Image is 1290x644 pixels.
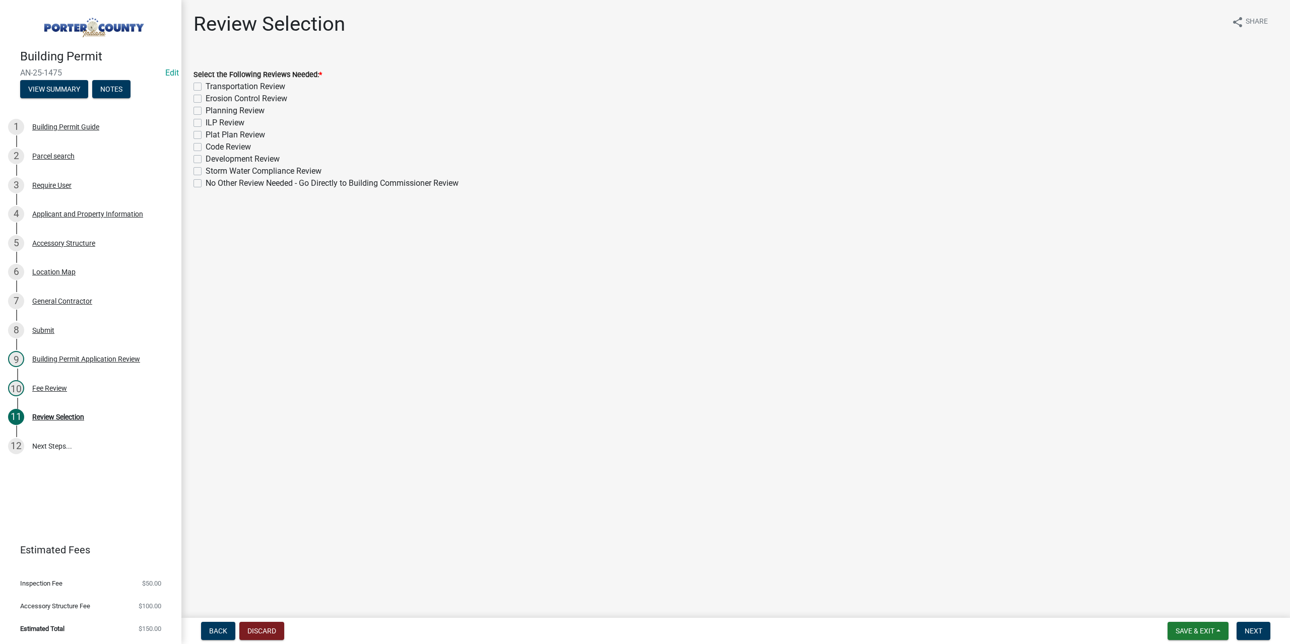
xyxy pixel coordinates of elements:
div: 3 [8,177,24,193]
wm-modal-confirm: Summary [20,86,88,94]
div: Accessory Structure [32,240,95,247]
div: Require User [32,182,72,189]
span: Share [1246,16,1268,28]
div: 11 [8,409,24,425]
a: Edit [165,68,179,78]
div: 12 [8,438,24,454]
button: Discard [239,622,284,640]
div: 5 [8,235,24,251]
img: Porter County, Indiana [20,11,165,39]
span: Next [1245,627,1262,635]
label: ILP Review [206,117,244,129]
h4: Building Permit [20,49,173,64]
button: Notes [92,80,131,98]
div: Building Permit Application Review [32,355,140,363]
span: Accessory Structure Fee [20,603,90,609]
div: 10 [8,380,24,396]
i: share [1232,16,1244,28]
div: Applicant and Property Information [32,210,143,218]
div: Review Selection [32,413,84,420]
div: General Contractor [32,298,92,305]
label: Code Review [206,141,251,153]
span: $100.00 [139,603,161,609]
label: Development Review [206,153,280,165]
span: AN-25-1475 [20,68,161,78]
div: Location Map [32,268,76,275]
wm-modal-confirm: Notes [92,86,131,94]
span: Estimated Total [20,625,64,632]
label: Erosion Control Review [206,93,287,105]
span: $50.00 [142,580,161,587]
label: Planning Review [206,105,265,117]
div: 1 [8,119,24,135]
span: Save & Exit [1176,627,1214,635]
div: 6 [8,264,24,280]
div: 8 [8,322,24,338]
button: Back [201,622,235,640]
div: Fee Review [32,385,67,392]
div: 9 [8,351,24,367]
div: Building Permit Guide [32,123,99,130]
label: Storm Water Compliance Review [206,165,321,177]
label: Plat Plan Review [206,129,265,141]
button: Save & Exit [1168,622,1229,640]
div: Parcel search [32,153,75,160]
button: Next [1237,622,1270,640]
button: shareShare [1223,12,1276,32]
label: No Other Review Needed - Go Directly to Building Commissioner Review [206,177,459,189]
div: 2 [8,148,24,164]
span: Back [209,627,227,635]
span: Inspection Fee [20,580,62,587]
a: Estimated Fees [8,540,165,560]
wm-modal-confirm: Edit Application Number [165,68,179,78]
label: Transportation Review [206,81,285,93]
div: 7 [8,293,24,309]
button: View Summary [20,80,88,98]
h1: Review Selection [193,12,345,36]
div: Submit [32,327,54,334]
span: $150.00 [139,625,161,632]
label: Select the Following Reviews Needed: [193,71,322,79]
div: 4 [8,206,24,222]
